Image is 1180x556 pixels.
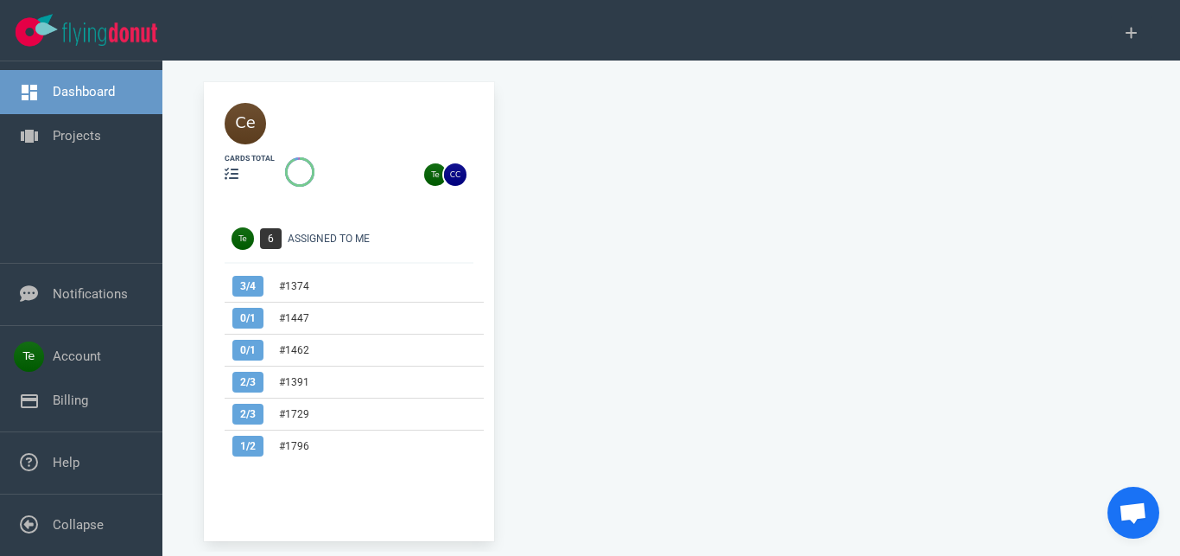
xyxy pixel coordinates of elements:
[225,153,275,164] div: cards total
[279,440,309,452] a: #1796
[444,163,466,186] img: 26
[53,286,128,302] a: Notifications
[225,103,266,144] img: 40
[53,348,101,364] a: Account
[279,344,309,356] a: #1462
[232,340,263,361] span: 0 / 1
[279,280,309,292] a: #1374
[232,308,263,329] span: 0 / 1
[53,517,104,533] a: Collapse
[288,231,484,246] div: Assigned To Me
[53,128,101,144] a: Projects
[232,436,263,457] span: 1 / 2
[232,404,263,425] span: 2 / 3
[232,276,263,297] span: 3 / 4
[1107,487,1159,539] div: Chat abierto
[62,22,157,46] img: Flying Donut text logo
[424,163,447,186] img: 26
[232,227,254,250] img: Avatar
[232,372,263,393] span: 2 / 3
[53,393,88,408] a: Billing
[279,376,309,388] a: #1391
[279,408,309,420] a: #1729
[53,455,79,470] a: Help
[260,228,282,249] span: 6
[53,84,115,99] a: Dashboard
[279,312,309,324] a: #1447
